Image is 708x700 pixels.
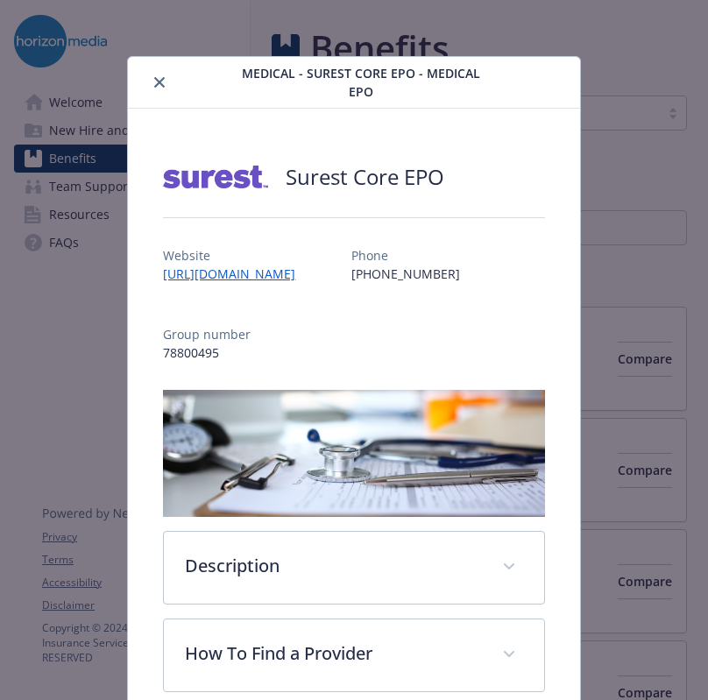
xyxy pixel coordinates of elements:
p: Description [185,553,480,579]
button: close [149,72,170,93]
img: Surest [163,151,268,203]
p: How To Find a Provider [185,640,480,667]
h2: Surest Core EPO [286,162,444,192]
p: Phone [351,246,460,265]
div: Description [164,532,543,604]
a: [URL][DOMAIN_NAME] [163,265,309,282]
p: Group number [163,325,251,343]
img: banner [163,390,544,517]
span: Medical - Surest Core EPO - Medical EPO [230,64,492,101]
div: How To Find a Provider [164,619,543,691]
p: 78800495 [163,343,251,362]
p: Website [163,246,309,265]
p: [PHONE_NUMBER] [351,265,460,283]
